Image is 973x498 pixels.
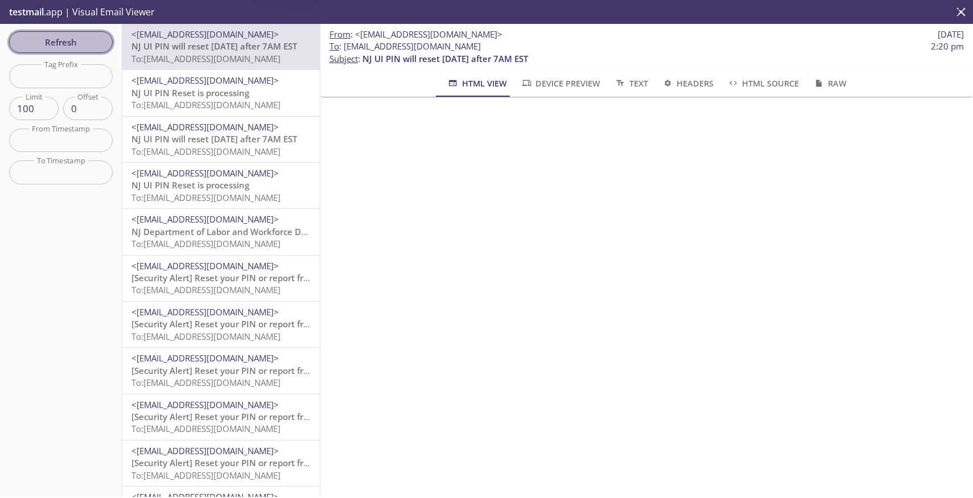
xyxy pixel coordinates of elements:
span: : [329,28,502,40]
span: [Security Alert] Reset your PIN or report fraud [131,411,319,422]
span: <[EMAIL_ADDRESS][DOMAIN_NAME]> [355,28,502,40]
span: <[EMAIL_ADDRESS][DOMAIN_NAME]> [131,399,279,410]
span: NJ UI PIN will reset [DATE] after 7AM EST [131,133,297,145]
span: Headers [662,76,714,90]
span: [DATE] [938,28,964,40]
span: To: [EMAIL_ADDRESS][DOMAIN_NAME] [131,470,281,481]
span: NJ UI PIN Reset is processing [131,87,249,98]
span: Text [614,76,648,90]
span: : [EMAIL_ADDRESS][DOMAIN_NAME] [329,40,481,52]
span: NJ UI PIN Reset is processing [131,179,249,191]
span: To: [EMAIL_ADDRESS][DOMAIN_NAME] [131,146,281,157]
div: <[EMAIL_ADDRESS][DOMAIN_NAME]>[Security Alert] Reset your PIN or report fraudTo:[EMAIL_ADDRESS][D... [122,256,320,301]
span: <[EMAIL_ADDRESS][DOMAIN_NAME]> [131,260,279,271]
span: NJ UI PIN will reset [DATE] after 7AM EST [131,40,297,52]
span: NJ Department of Labor and Workforce Development Account Registration [131,226,439,237]
span: testmail [9,6,44,18]
span: <[EMAIL_ADDRESS][DOMAIN_NAME]> [131,121,279,133]
span: To: [EMAIL_ADDRESS][DOMAIN_NAME] [131,53,281,64]
span: [Security Alert] Reset your PIN or report fraud [131,318,319,330]
span: <[EMAIL_ADDRESS][DOMAIN_NAME]> [131,167,279,179]
span: <[EMAIL_ADDRESS][DOMAIN_NAME]> [131,445,279,456]
div: <[EMAIL_ADDRESS][DOMAIN_NAME]>NJ UI PIN will reset [DATE] after 7AM ESTTo:[EMAIL_ADDRESS][DOMAIN_... [122,24,320,69]
div: <[EMAIL_ADDRESS][DOMAIN_NAME]>NJ UI PIN Reset is processingTo:[EMAIL_ADDRESS][DOMAIN_NAME] [122,163,320,208]
div: <[EMAIL_ADDRESS][DOMAIN_NAME]>[Security Alert] Reset your PIN or report fraudTo:[EMAIL_ADDRESS][D... [122,441,320,486]
div: <[EMAIL_ADDRESS][DOMAIN_NAME]>NJ UI PIN will reset [DATE] after 7AM ESTTo:[EMAIL_ADDRESS][DOMAIN_... [122,117,320,162]
span: To: [EMAIL_ADDRESS][DOMAIN_NAME] [131,99,281,110]
div: <[EMAIL_ADDRESS][DOMAIN_NAME]>[Security Alert] Reset your PIN or report fraudTo:[EMAIL_ADDRESS][D... [122,394,320,440]
span: Device Preview [521,76,600,90]
div: <[EMAIL_ADDRESS][DOMAIN_NAME]>NJ Department of Labor and Workforce Development Account Registrati... [122,209,320,254]
span: Subject [329,53,358,64]
button: Refresh [9,31,113,53]
span: From [329,28,351,40]
div: <[EMAIL_ADDRESS][DOMAIN_NAME]>[Security Alert] Reset your PIN or report fraudTo:[EMAIL_ADDRESS][D... [122,302,320,347]
span: <[EMAIL_ADDRESS][DOMAIN_NAME]> [131,213,279,225]
span: Refresh [18,35,104,50]
span: 2:20 pm [931,40,964,52]
span: NJ UI PIN will reset [DATE] after 7AM EST [362,53,528,64]
span: To: [EMAIL_ADDRESS][DOMAIN_NAME] [131,192,281,203]
span: HTML View [447,76,506,90]
span: <[EMAIL_ADDRESS][DOMAIN_NAME]> [131,75,279,86]
span: [Security Alert] Reset your PIN or report fraud [131,457,319,468]
span: <[EMAIL_ADDRESS][DOMAIN_NAME]> [131,352,279,364]
span: HTML Source [727,76,799,90]
span: To: [EMAIL_ADDRESS][DOMAIN_NAME] [131,331,281,342]
span: To: [EMAIL_ADDRESS][DOMAIN_NAME] [131,377,281,388]
span: [Security Alert] Reset your PIN or report fraud [131,365,319,376]
span: <[EMAIL_ADDRESS][DOMAIN_NAME]> [131,306,279,318]
span: [Security Alert] Reset your PIN or report fraud [131,272,319,283]
span: To: [EMAIL_ADDRESS][DOMAIN_NAME] [131,238,281,249]
div: <[EMAIL_ADDRESS][DOMAIN_NAME]>[Security Alert] Reset your PIN or report fraudTo:[EMAIL_ADDRESS][D... [122,348,320,393]
div: <[EMAIL_ADDRESS][DOMAIN_NAME]>NJ UI PIN Reset is processingTo:[EMAIL_ADDRESS][DOMAIN_NAME] [122,70,320,116]
span: To: [EMAIL_ADDRESS][DOMAIN_NAME] [131,423,281,434]
span: To: [EMAIL_ADDRESS][DOMAIN_NAME] [131,284,281,295]
span: <[EMAIL_ADDRESS][DOMAIN_NAME]> [131,28,279,40]
span: To [329,40,339,52]
p: : [329,40,964,65]
span: Raw [813,76,846,90]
